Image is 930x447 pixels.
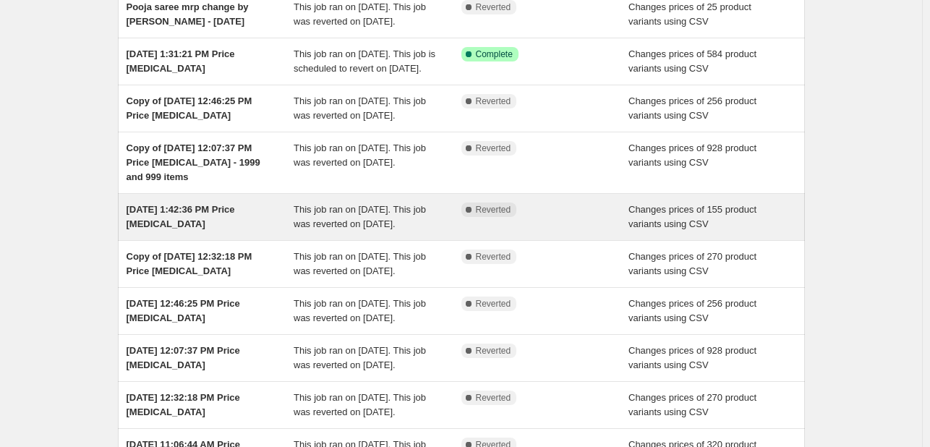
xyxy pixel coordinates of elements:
[294,1,426,27] span: This job ran on [DATE]. This job was reverted on [DATE].
[476,345,511,357] span: Reverted
[628,345,756,370] span: Changes prices of 928 product variants using CSV
[476,48,513,60] span: Complete
[628,204,756,229] span: Changes prices of 155 product variants using CSV
[628,142,756,168] span: Changes prices of 928 product variants using CSV
[127,1,249,27] span: Pooja saree mrp change by [PERSON_NAME] - [DATE]
[127,204,235,229] span: [DATE] 1:42:36 PM Price [MEDICAL_DATA]
[628,95,756,121] span: Changes prices of 256 product variants using CSV
[127,298,240,323] span: [DATE] 12:46:25 PM Price [MEDICAL_DATA]
[294,345,426,370] span: This job ran on [DATE]. This job was reverted on [DATE].
[294,48,435,74] span: This job ran on [DATE]. This job is scheduled to revert on [DATE].
[476,1,511,13] span: Reverted
[294,298,426,323] span: This job ran on [DATE]. This job was reverted on [DATE].
[294,95,426,121] span: This job ran on [DATE]. This job was reverted on [DATE].
[628,298,756,323] span: Changes prices of 256 product variants using CSV
[127,251,252,276] span: Copy of [DATE] 12:32:18 PM Price [MEDICAL_DATA]
[628,251,756,276] span: Changes prices of 270 product variants using CSV
[294,204,426,229] span: This job ran on [DATE]. This job was reverted on [DATE].
[127,95,252,121] span: Copy of [DATE] 12:46:25 PM Price [MEDICAL_DATA]
[127,392,240,417] span: [DATE] 12:32:18 PM Price [MEDICAL_DATA]
[476,142,511,154] span: Reverted
[476,204,511,216] span: Reverted
[476,392,511,404] span: Reverted
[628,48,756,74] span: Changes prices of 584 product variants using CSV
[294,251,426,276] span: This job ran on [DATE]. This job was reverted on [DATE].
[294,392,426,417] span: This job ran on [DATE]. This job was reverted on [DATE].
[294,142,426,168] span: This job ran on [DATE]. This job was reverted on [DATE].
[476,251,511,263] span: Reverted
[127,48,235,74] span: [DATE] 1:31:21 PM Price [MEDICAL_DATA]
[476,95,511,107] span: Reverted
[628,392,756,417] span: Changes prices of 270 product variants using CSV
[628,1,751,27] span: Changes prices of 25 product variants using CSV
[127,142,260,182] span: Copy of [DATE] 12:07:37 PM Price [MEDICAL_DATA] - 1999 and 999 items
[127,345,240,370] span: [DATE] 12:07:37 PM Price [MEDICAL_DATA]
[476,298,511,310] span: Reverted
